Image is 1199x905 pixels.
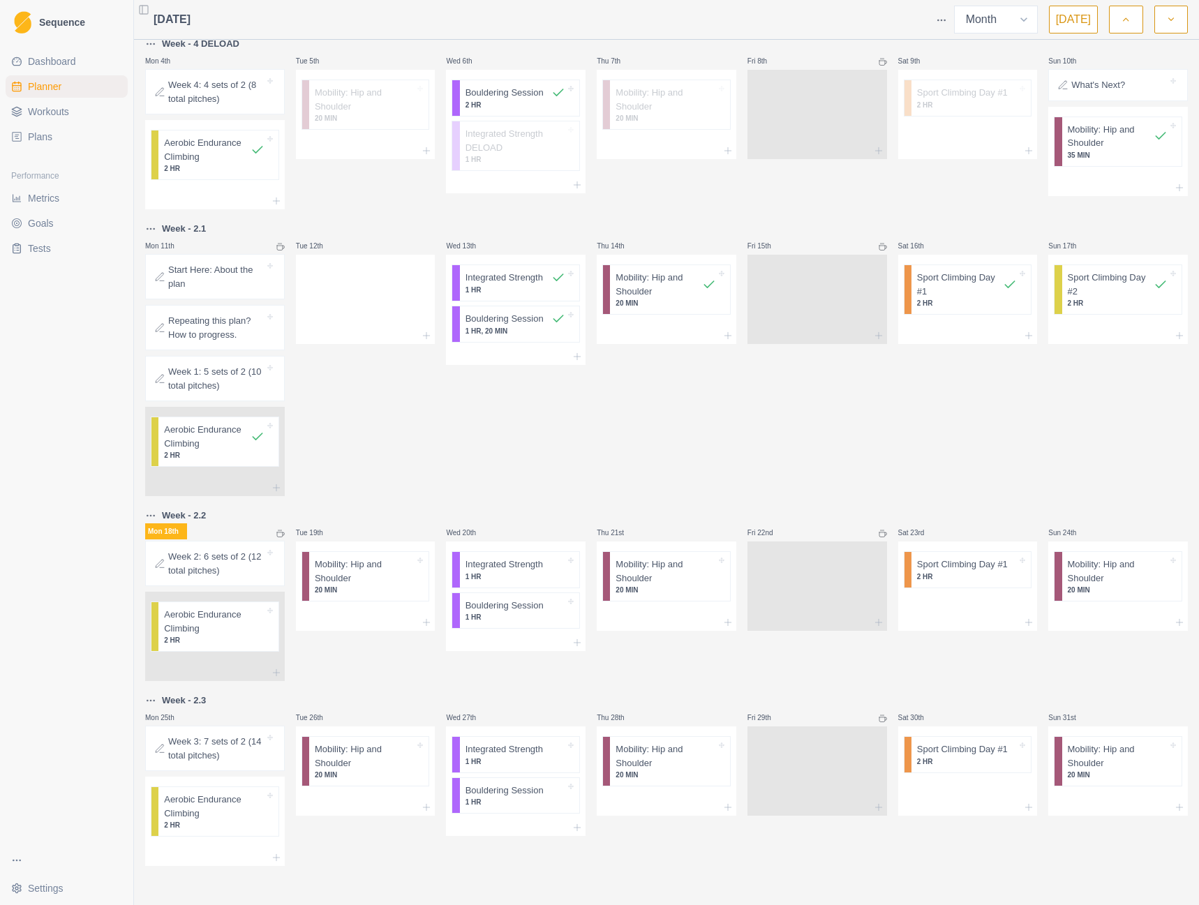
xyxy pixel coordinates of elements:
[1068,298,1168,308] p: 2 HR
[452,306,580,343] div: Bouldering Session1 HR, 20 MIN
[452,80,580,117] div: Bouldering Session2 HR
[1068,585,1168,595] p: 20 MIN
[466,127,566,154] p: Integrated Strength DELOAD
[1068,770,1168,780] p: 20 MIN
[168,263,265,290] p: Start Here: About the plan
[466,756,566,767] p: 1 HR
[301,736,430,786] div: Mobility: Hip and Shoulder20 MIN
[315,113,415,124] p: 20 MIN
[917,271,1004,298] p: Sport Climbing Day #1
[145,254,285,299] div: Start Here: About the plan
[466,154,566,165] p: 1 HR
[168,550,265,577] p: Week 2: 6 sets of 2 (12 total pitches)
[1068,123,1154,150] p: Mobility: Hip and Shoulder
[917,742,1008,756] p: Sport Climbing Day #1
[616,558,715,585] p: Mobility: Hip and Shoulder
[162,37,239,51] p: Week - 4 DELOAD
[315,558,415,585] p: Mobility: Hip and Shoulder
[164,450,264,461] p: 2 HR
[1054,264,1182,315] div: Sport Climbing Day #22 HR
[6,237,128,260] a: Tests
[904,736,1032,773] div: Sport Climbing Day #12 HR
[315,770,415,780] p: 20 MIN
[466,784,544,798] p: Bouldering Session
[301,80,430,130] div: Mobility: Hip and Shoulder20 MIN
[466,271,543,285] p: Integrated Strength
[917,756,1018,767] p: 2 HR
[168,314,265,341] p: Repeating this plan? How to progress.
[466,612,566,622] p: 1 HR
[452,777,580,814] div: Bouldering Session1 HR
[446,712,488,723] p: Wed 27th
[904,264,1032,315] div: Sport Climbing Day #12 HR
[1049,6,1098,33] button: [DATE]
[898,241,940,251] p: Sat 16th
[1054,551,1182,601] div: Mobility: Hip and Shoulder20 MIN
[452,121,580,171] div: Integrated Strength DELOAD1 HR
[898,712,940,723] p: Sat 30th
[452,551,580,588] div: Integrated Strength1 HR
[917,571,1018,582] p: 2 HR
[602,736,731,786] div: Mobility: Hip and Shoulder20 MIN
[1048,241,1090,251] p: Sun 17th
[151,130,279,180] div: Aerobic Endurance Climbing2 HR
[597,528,639,538] p: Thu 21st
[6,75,128,98] a: Planner
[164,820,264,830] p: 2 HR
[466,86,544,100] p: Bouldering Session
[296,528,338,538] p: Tue 19th
[898,56,940,66] p: Sat 9th
[28,191,59,205] span: Metrics
[28,54,76,68] span: Dashboard
[616,298,715,308] p: 20 MIN
[164,136,250,163] p: Aerobic Endurance Climbing
[28,241,51,255] span: Tests
[145,523,187,539] p: Mon 18th
[898,528,940,538] p: Sat 23rd
[452,736,580,773] div: Integrated Strength1 HR
[168,78,265,105] p: Week 4: 4 sets of 2 (8 total pitches)
[6,877,128,899] button: Settings
[315,742,415,770] p: Mobility: Hip and Shoulder
[1048,712,1090,723] p: Sun 31st
[747,241,789,251] p: Fri 15th
[597,56,639,66] p: Thu 7th
[164,163,264,174] p: 2 HR
[145,356,285,401] div: Week 1: 5 sets of 2 (10 total pitches)
[602,264,731,315] div: Mobility: Hip and Shoulder20 MIN
[162,222,206,236] p: Week - 2.1
[466,100,566,110] p: 2 HR
[747,712,789,723] p: Fri 29th
[39,17,85,27] span: Sequence
[151,417,279,467] div: Aerobic Endurance Climbing2 HR
[1054,117,1182,167] div: Mobility: Hip and Shoulder35 MIN
[616,742,715,770] p: Mobility: Hip and Shoulder
[168,365,265,392] p: Week 1: 5 sets of 2 (10 total pitches)
[446,241,488,251] p: Wed 13th
[1068,742,1168,770] p: Mobility: Hip and Shoulder
[1048,56,1090,66] p: Sun 10th
[296,712,338,723] p: Tue 26th
[296,241,338,251] p: Tue 12th
[616,113,715,124] p: 20 MIN
[747,56,789,66] p: Fri 8th
[597,241,639,251] p: Thu 14th
[315,86,415,113] p: Mobility: Hip and Shoulder
[6,50,128,73] a: Dashboard
[296,56,338,66] p: Tue 5th
[28,80,61,94] span: Planner
[616,271,701,298] p: Mobility: Hip and Shoulder
[154,11,191,28] span: [DATE]
[145,712,187,723] p: Mon 25th
[151,786,279,837] div: Aerobic Endurance Climbing2 HR
[466,285,566,295] p: 1 HR
[1048,528,1090,538] p: Sun 24th
[162,509,206,523] p: Week - 2.2
[145,241,187,251] p: Mon 11th
[6,100,128,123] a: Workouts
[145,305,285,350] div: Repeating this plan? How to progress.
[162,694,206,708] p: Week - 2.3
[6,212,128,234] a: Goals
[904,80,1032,117] div: Sport Climbing Day #12 HR
[145,56,187,66] p: Mon 4th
